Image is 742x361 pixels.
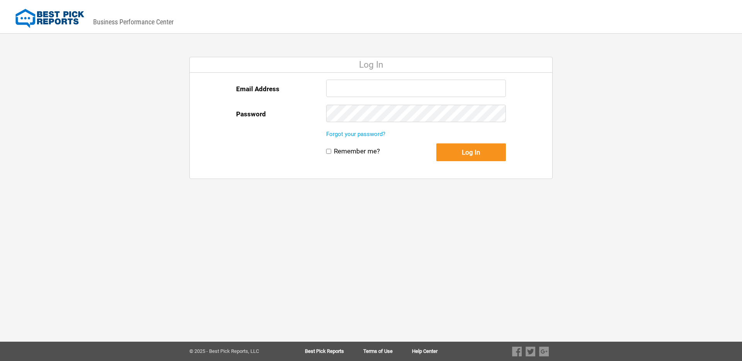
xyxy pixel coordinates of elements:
[190,57,552,73] div: Log In
[436,143,506,161] button: Log In
[236,80,279,98] label: Email Address
[189,349,280,354] div: © 2025 - Best Pick Reports, LLC
[15,9,84,28] img: Best Pick Reports Logo
[334,147,380,155] label: Remember me?
[236,105,266,123] label: Password
[326,131,385,138] a: Forgot your password?
[363,349,412,354] a: Terms of Use
[305,349,363,354] a: Best Pick Reports
[412,349,437,354] a: Help Center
